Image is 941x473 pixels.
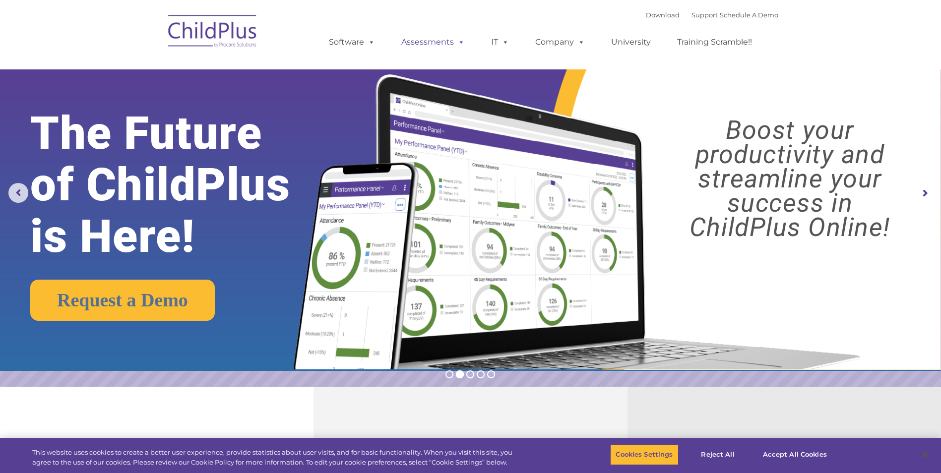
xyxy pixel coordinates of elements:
[610,444,678,465] button: Cookies Settings
[138,106,180,114] span: Phone number
[687,444,749,465] button: Reject All
[691,11,718,19] a: Support
[601,32,661,52] a: University
[914,444,936,466] button: Close
[163,8,262,58] img: ChildPlus by Procare Solutions
[391,32,475,52] a: Assessments
[757,444,832,465] button: Accept All Cookies
[720,11,778,19] a: Schedule A Demo
[138,65,168,73] span: Last name
[30,108,331,262] rs-layer: The Future of ChildPlus is Here!
[30,280,215,321] a: Request a Demo
[319,32,385,52] a: Software
[525,32,595,52] a: Company
[646,11,680,19] a: Download
[650,118,930,239] rs-layer: Boost your productivity and streamline your success in ChildPlus Online!
[667,32,762,52] a: Training Scramble!!
[32,448,517,467] div: This website uses cookies to create a better user experience, provide statistics about user visit...
[481,32,519,52] a: IT
[646,11,778,19] font: |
